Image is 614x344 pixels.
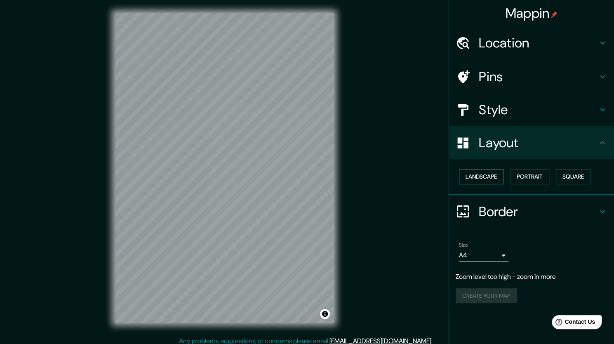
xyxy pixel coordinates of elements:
[449,93,614,126] div: Style
[510,169,549,184] button: Portrait
[479,203,598,220] h4: Border
[479,35,598,51] h4: Location
[479,68,598,85] h4: Pins
[115,13,334,323] canvas: Map
[551,11,558,18] img: pin-icon.png
[479,101,598,118] h4: Style
[506,5,558,21] h4: Mappin
[459,249,508,262] div: A4
[541,312,605,335] iframe: Help widget launcher
[449,126,614,159] div: Layout
[449,60,614,93] div: Pins
[459,169,503,184] button: Landscape
[459,241,468,248] label: Size
[479,134,598,151] h4: Layout
[556,169,590,184] button: Square
[456,272,607,282] p: Zoom level too high - zoom in more
[449,195,614,228] div: Border
[320,309,330,319] button: Toggle attribution
[449,26,614,59] div: Location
